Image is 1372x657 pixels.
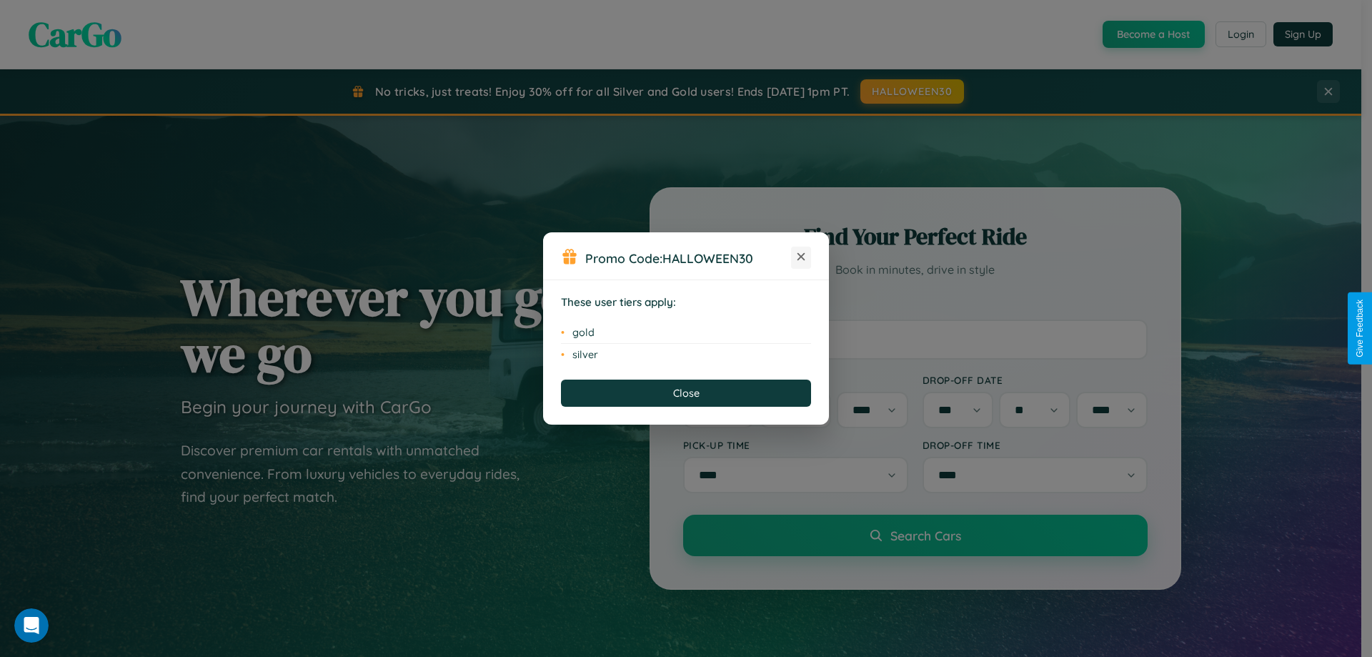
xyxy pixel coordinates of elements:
[14,608,49,643] iframe: Intercom live chat
[561,380,811,407] button: Close
[561,322,811,344] li: gold
[585,250,791,266] h3: Promo Code:
[662,250,753,266] b: HALLOWEEN30
[1355,300,1365,357] div: Give Feedback
[561,344,811,365] li: silver
[561,295,676,309] strong: These user tiers apply:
